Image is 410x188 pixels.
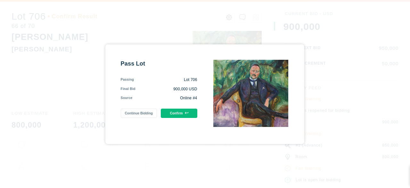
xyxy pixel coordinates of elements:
[121,77,134,83] div: Passing
[135,86,197,92] div: 900,000 USD
[121,108,157,118] button: Continue Bidding
[133,95,197,101] div: Online #4
[121,86,135,92] div: Final Bid
[121,95,133,101] div: Source
[161,108,197,118] button: Confirm
[121,60,197,67] div: Pass Lot
[134,77,197,83] div: Lot 706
